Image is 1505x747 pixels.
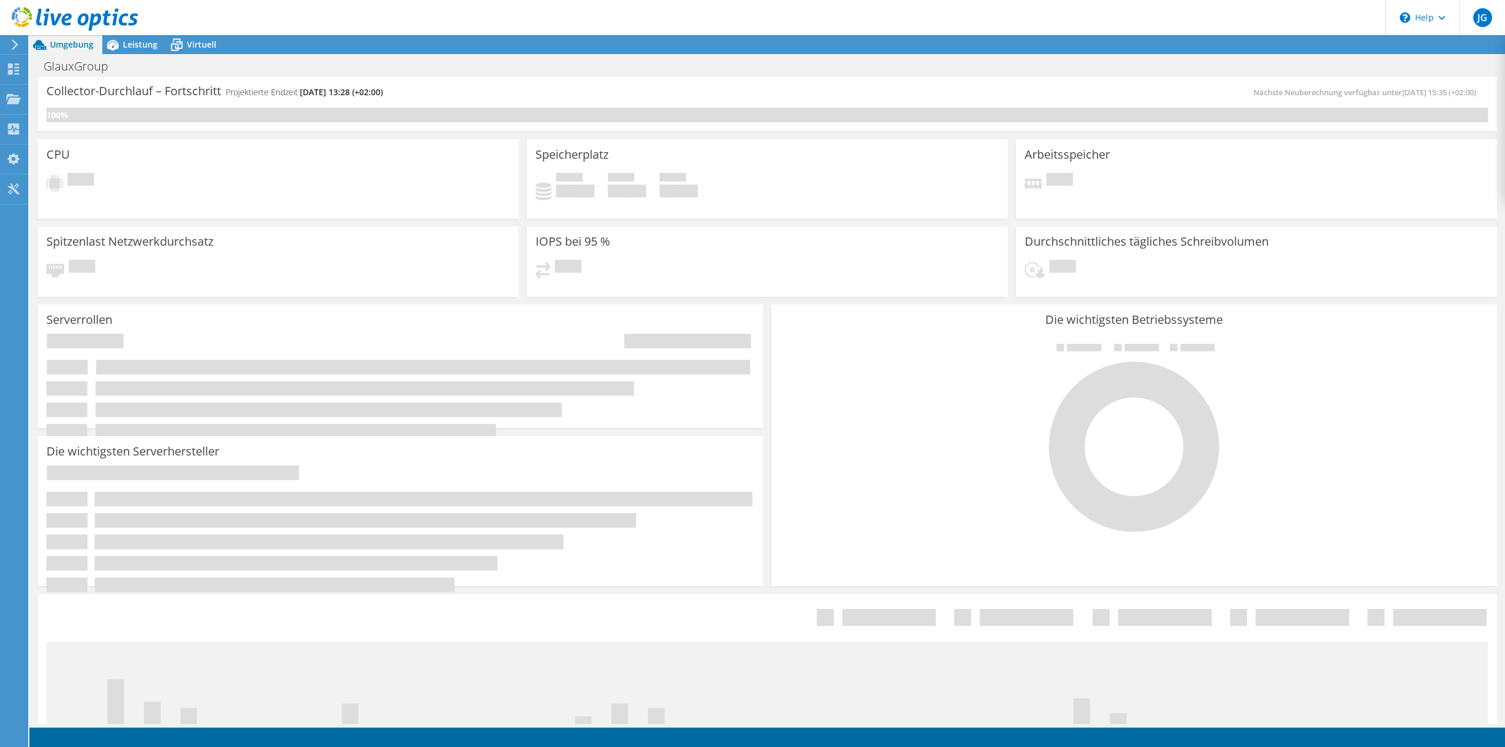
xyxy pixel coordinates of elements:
[780,313,1488,326] h3: Die wichtigsten Betriebssysteme
[556,185,594,197] h4: 0 GiB
[1400,12,1410,23] svg: \n
[38,60,126,73] h1: GlauxGroup
[226,86,383,99] h4: Projektierte Endzeit:
[660,185,698,197] h4: 0 GiB
[68,173,94,189] span: Ausstehend
[69,260,95,276] span: Ausstehend
[536,235,610,248] h3: IOPS bei 95 %
[123,39,158,50] span: Leistung
[1049,260,1076,276] span: Ausstehend
[46,148,70,161] h3: CPU
[46,445,219,458] h3: Die wichtigsten Serverhersteller
[1025,235,1269,248] h3: Durchschnittliches tägliches Schreibvolumen
[300,86,383,98] span: [DATE] 13:28 (+02:00)
[536,148,608,161] h3: Speicherplatz
[46,235,213,248] h3: Spitzenlast Netzwerkdurchsatz
[1025,148,1110,161] h3: Arbeitsspeicher
[660,173,686,185] span: Insgesamt
[608,173,634,185] span: Verfügbar
[608,185,646,197] h4: 0 GiB
[555,260,581,276] span: Ausstehend
[556,173,583,185] span: Belegt
[187,39,216,50] span: Virtuell
[1253,87,1482,98] span: Nächste Neuberechnung verfügbar unter
[1046,173,1073,189] span: Ausstehend
[1402,87,1476,98] span: [DATE] 15:35 (+02:00)
[50,39,93,50] span: Umgebung
[46,313,112,326] h3: Serverrollen
[1473,8,1492,27] span: JG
